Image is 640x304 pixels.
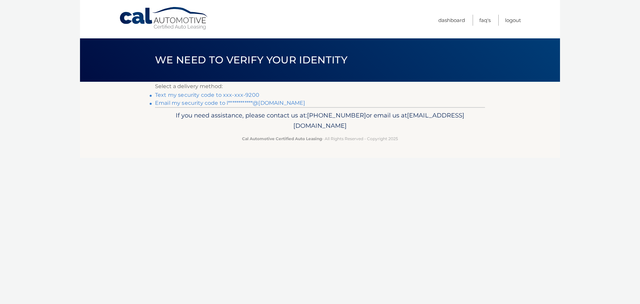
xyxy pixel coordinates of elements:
a: FAQ's [479,15,491,26]
a: Cal Automotive [119,7,209,30]
span: [PHONE_NUMBER] [307,111,366,119]
a: Dashboard [438,15,465,26]
p: - All Rights Reserved - Copyright 2025 [159,135,481,142]
p: If you need assistance, please contact us at: or email us at [159,110,481,131]
a: Logout [505,15,521,26]
span: We need to verify your identity [155,54,347,66]
a: Text my security code to xxx-xxx-9200 [155,92,259,98]
p: Select a delivery method: [155,82,485,91]
strong: Cal Automotive Certified Auto Leasing [242,136,322,141]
